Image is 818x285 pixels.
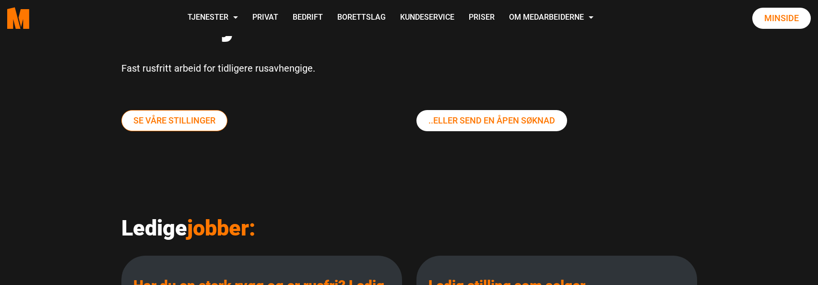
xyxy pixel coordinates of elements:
a: Borettslag [330,1,393,35]
span: jobber: [187,215,256,241]
a: Minside [752,8,811,29]
a: Privat [245,1,285,35]
a: Se våre stillinger [121,110,227,131]
p: Fast rusfritt arbeid for tidligere rusavhengige. [121,60,697,76]
h2: Ledige [121,215,697,241]
a: Om Medarbeiderne [502,1,601,35]
a: Kundeservice [393,1,462,35]
a: Priser [462,1,502,35]
a: Bedrift [285,1,330,35]
a: Tjenester [180,1,245,35]
a: ..eller send En Åpen søknad [416,110,567,131]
